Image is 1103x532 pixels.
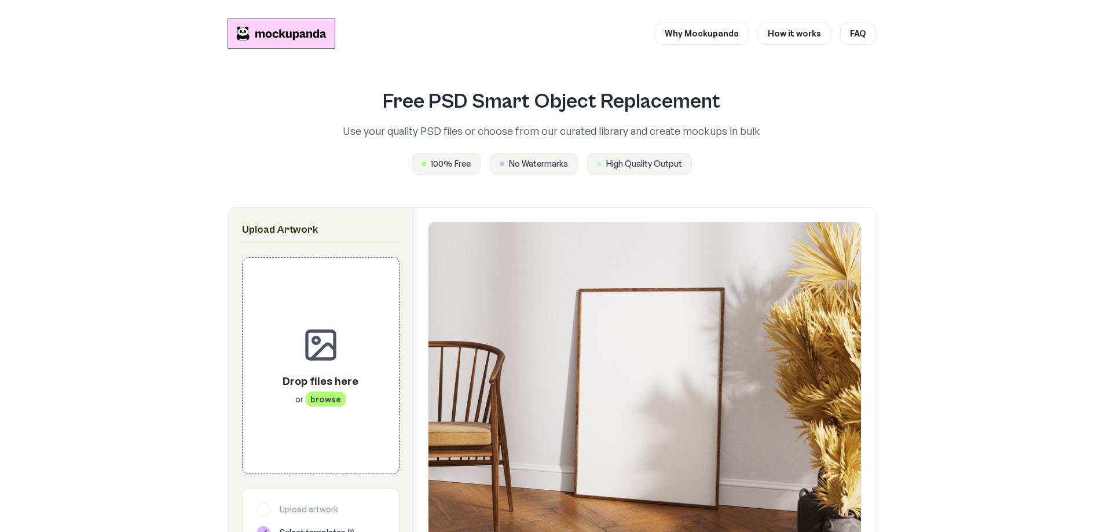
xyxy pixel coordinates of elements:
img: Mockupanda [228,19,335,49]
h2: Upload Artwork [242,222,400,238]
span: browse [305,391,346,407]
a: Mockupanda home [228,19,335,49]
h1: Free PSD Smart Object Replacement [292,90,811,113]
a: Why Mockupanda [655,23,749,45]
p: Use your quality PSD files or choose from our curated library and create mockups in bulk [292,123,811,139]
span: High Quality Output [606,158,682,170]
p: or [283,394,358,405]
a: How it works [758,23,831,45]
p: Drop files here [283,373,358,389]
span: Upload artwork [280,504,338,515]
span: No Watermarks [509,158,568,170]
a: FAQ [840,23,876,45]
span: 100% Free [431,158,471,170]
